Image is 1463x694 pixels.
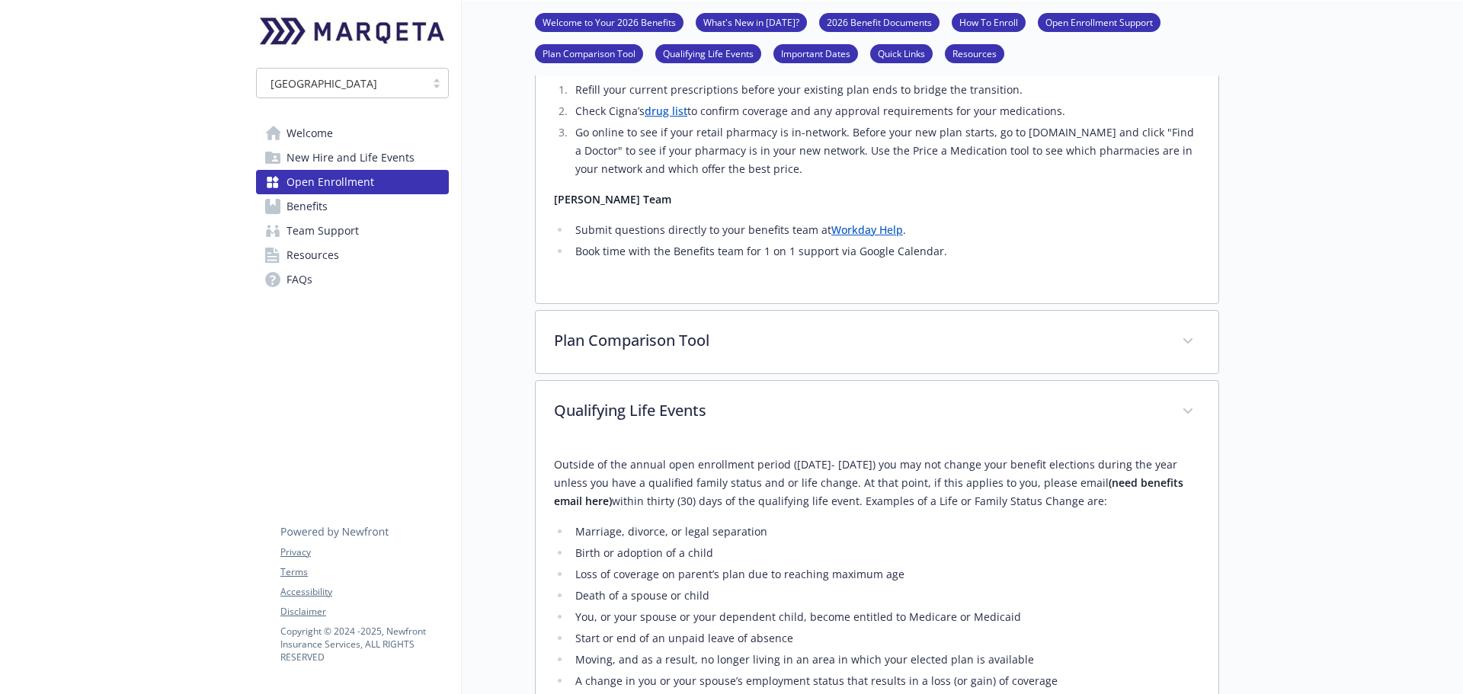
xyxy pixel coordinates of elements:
span: FAQs [287,267,312,292]
strong: [PERSON_NAME] Team [554,192,671,206]
li: You, or your spouse or your dependent child, become entitled to Medicare or Medicaid [571,608,1200,626]
a: Team Support [256,219,449,243]
a: Qualifying Life Events [655,46,761,60]
a: Resources [945,46,1004,60]
a: Welcome to Your 2026 Benefits [535,14,683,29]
li: Marriage, divorce, or legal separation [571,523,1200,541]
li: A change in you or your spouse’s employment status that results in a loss (or gain) of coverage [571,672,1200,690]
li: Moving, and as a result, no longer living in an area in which your elected plan is available [571,651,1200,669]
a: How To Enroll [952,14,1026,29]
a: Open Enrollment Support [1038,14,1160,29]
a: Workday Help [831,222,903,237]
a: Accessibility [280,585,448,599]
p: Qualifying Life Events [554,399,1164,422]
li: Book time with the Benefits team for 1 on 1 support via Google Calendar. [571,242,1200,261]
a: Plan Comparison Tool [535,46,643,60]
li: Start or end of an unpaid leave of absence [571,629,1200,648]
a: Terms [280,565,448,579]
p: Copyright © 2024 - 2025 , Newfront Insurance Services, ALL RIGHTS RESERVED [280,625,448,664]
div: Plan Comparison Tool [536,311,1218,373]
div: Qualifying Life Events [536,381,1218,443]
p: Plan Comparison Tool [554,329,1164,352]
a: Welcome [256,121,449,146]
span: Open Enrollment [287,170,374,194]
span: [GEOGRAPHIC_DATA] [264,75,418,91]
a: Open Enrollment [256,170,449,194]
a: Resources [256,243,449,267]
a: Important Dates [773,46,858,60]
a: drug list [645,104,687,118]
strong: (need benefits email here) [554,475,1183,508]
li: Refill your current prescriptions before your existing plan ends to bridge the transition. [571,81,1200,99]
li: Check Cigna’s to confirm coverage and any approval requirements for your medications. [571,102,1200,120]
span: [GEOGRAPHIC_DATA] [271,75,377,91]
a: Disclaimer [280,605,448,619]
a: Privacy [280,545,448,559]
li: Loss of coverage on parent’s plan due to reaching maximum age [571,565,1200,584]
a: What's New in [DATE]? [696,14,807,29]
p: Outside of the annual open enrollment period ([DATE]- [DATE]) you may not change your benefit ele... [554,456,1200,510]
li: Death of a spouse or child [571,587,1200,605]
li: Birth or adoption of a child [571,544,1200,562]
span: Team Support [287,219,359,243]
span: New Hire and Life Events [287,146,415,170]
a: Quick Links [870,46,933,60]
a: Benefits [256,194,449,219]
span: Resources [287,243,339,267]
a: 2026 Benefit Documents [819,14,940,29]
li: Go online to see if your retail pharmacy is in-network. Before your new plan starts, go to [DOMAI... [571,123,1200,178]
a: New Hire and Life Events [256,146,449,170]
span: Benefits [287,194,328,219]
span: Welcome [287,121,333,146]
li: Submit questions directly to your benefits team at . [571,221,1200,239]
a: FAQs [256,267,449,292]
